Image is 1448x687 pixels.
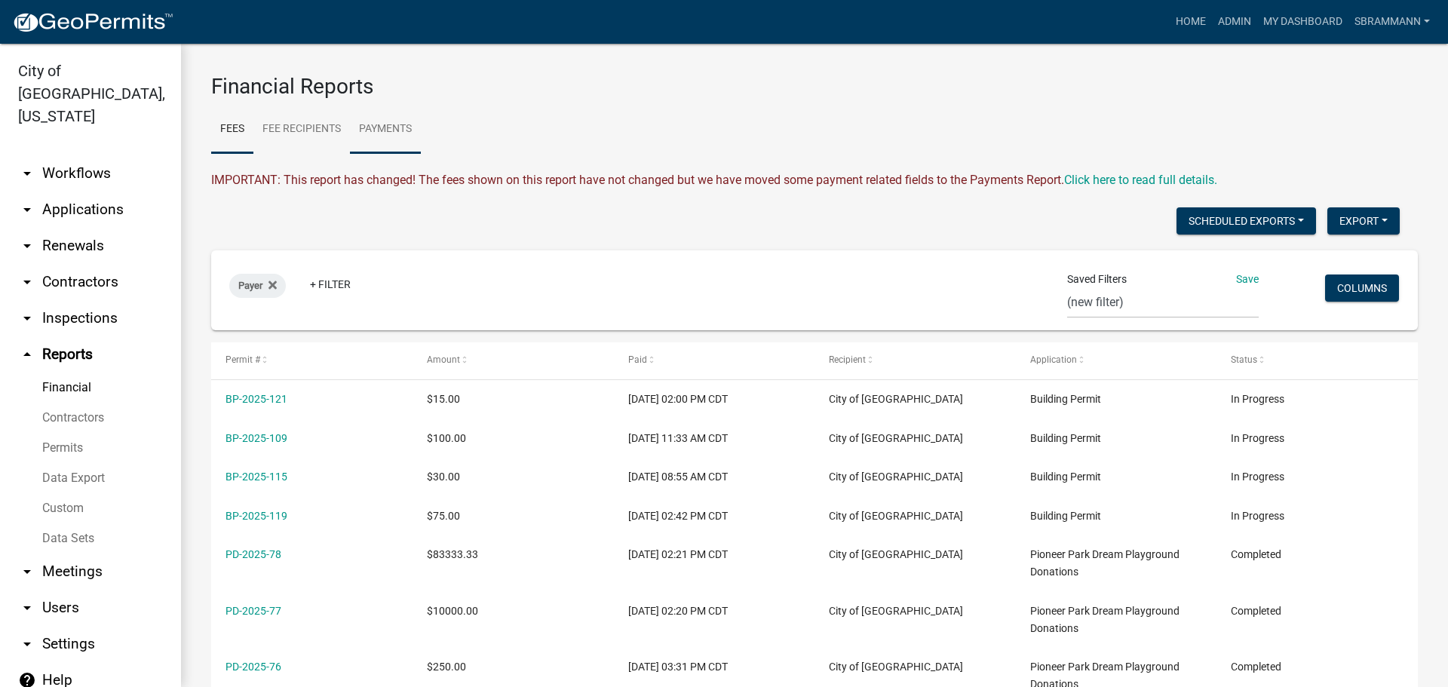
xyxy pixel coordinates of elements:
span: City of Harlan [829,605,963,617]
i: arrow_drop_down [18,635,36,653]
div: [DATE] 08:55 AM CDT [628,468,800,486]
div: [DATE] 02:20 PM CDT [628,603,800,620]
button: Columns [1325,274,1399,302]
span: Saved Filters [1067,271,1127,287]
span: $30.00 [427,471,460,483]
span: In Progress [1231,432,1284,444]
span: Building Permit [1030,432,1101,444]
div: [DATE] 02:21 PM CDT [628,546,800,563]
span: In Progress [1231,393,1284,405]
datatable-header-cell: Permit # [211,342,413,379]
a: My Dashboard [1257,8,1348,36]
span: City of Harlan [829,548,963,560]
span: Paid [628,354,647,365]
span: City of Harlan [829,510,963,522]
a: Home [1170,8,1212,36]
span: Building Permit [1030,471,1101,483]
i: arrow_drop_up [18,345,36,363]
datatable-header-cell: Recipient [814,342,1016,379]
datatable-header-cell: Paid [613,342,814,379]
i: arrow_drop_down [18,237,36,255]
span: $15.00 [427,393,460,405]
a: BP-2025-121 [225,393,287,405]
span: Completed [1231,605,1281,617]
i: arrow_drop_down [18,164,36,182]
span: $100.00 [427,432,466,444]
a: BP-2025-115 [225,471,287,483]
span: $250.00 [427,661,466,673]
a: Fees [211,106,253,154]
span: $83333.33 [427,548,478,560]
datatable-header-cell: Status [1216,342,1418,379]
a: + Filter [298,271,363,298]
span: Status [1231,354,1257,365]
span: Permit # [225,354,260,365]
span: Recipient [829,354,866,365]
a: Save [1236,273,1259,285]
a: BP-2025-119 [225,510,287,522]
a: Payments [350,106,421,154]
i: arrow_drop_down [18,599,36,617]
span: Application [1030,354,1077,365]
span: In Progress [1231,471,1284,483]
div: [DATE] 02:00 PM CDT [628,391,800,408]
span: Pioneer Park Dream Playground Donations [1030,605,1180,634]
datatable-header-cell: Application [1016,342,1217,379]
a: SBrammann [1348,8,1436,36]
a: PD-2025-76 [225,661,281,673]
span: Amount [427,354,460,365]
h3: Financial Reports [211,74,1418,100]
span: $10000.00 [427,605,478,617]
span: City of Harlan [829,432,963,444]
span: City of Harlan [829,471,963,483]
i: arrow_drop_down [18,309,36,327]
span: Building Permit [1030,510,1101,522]
button: Export [1327,207,1400,235]
button: Scheduled Exports [1176,207,1316,235]
span: Completed [1231,548,1281,560]
div: [DATE] 03:31 PM CDT [628,658,800,676]
div: IMPORTANT: This report has changed! The fees shown on this report have not changed but we have mo... [211,171,1418,189]
a: Admin [1212,8,1257,36]
i: arrow_drop_down [18,201,36,219]
div: [DATE] 02:42 PM CDT [628,508,800,525]
span: City of Harlan [829,661,963,673]
i: arrow_drop_down [18,273,36,291]
span: City of Harlan [829,393,963,405]
a: Fee Recipients [253,106,350,154]
wm-modal-confirm: Upcoming Changes to Daily Fees Report [1064,173,1217,187]
i: arrow_drop_down [18,563,36,581]
a: PD-2025-77 [225,605,281,617]
span: Completed [1231,661,1281,673]
span: Pioneer Park Dream Playground Donations [1030,548,1180,578]
datatable-header-cell: Amount [413,342,614,379]
a: BP-2025-109 [225,432,287,444]
a: Click here to read full details. [1064,173,1217,187]
span: In Progress [1231,510,1284,522]
div: [DATE] 11:33 AM CDT [628,430,800,447]
span: Building Permit [1030,393,1101,405]
span: $75.00 [427,510,460,522]
span: Payer [238,280,262,291]
a: PD-2025-78 [225,548,281,560]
